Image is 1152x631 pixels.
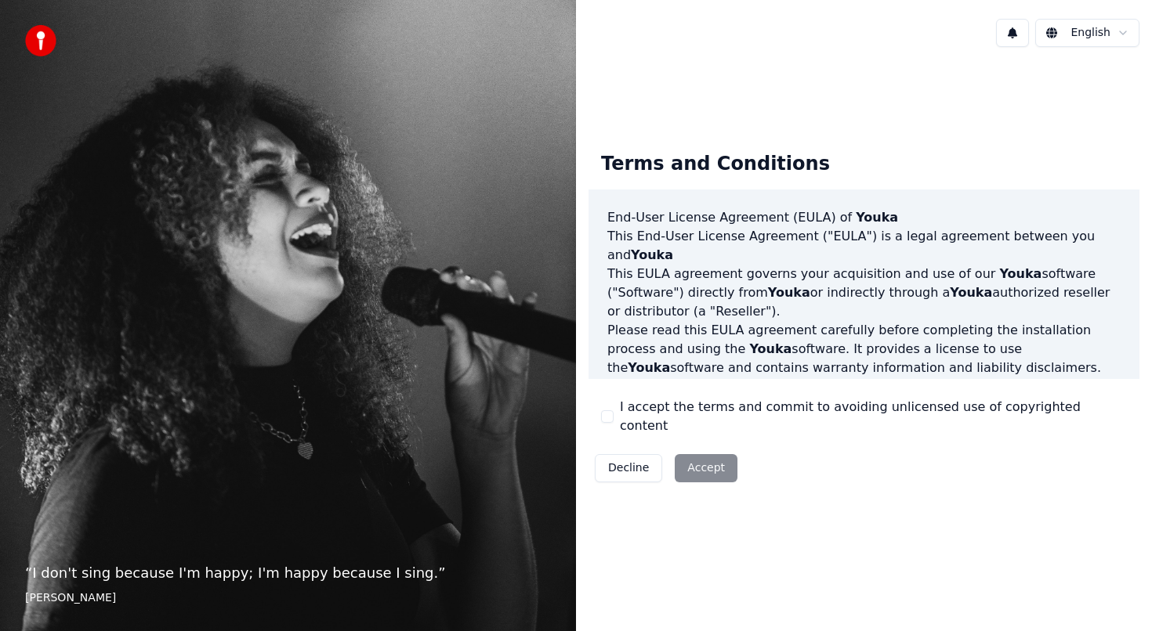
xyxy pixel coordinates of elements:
span: Youka [768,285,810,300]
span: Youka [628,360,670,375]
p: “ I don't sing because I'm happy; I'm happy because I sing. ” [25,562,551,584]
footer: [PERSON_NAME] [25,590,551,606]
span: Youka [950,285,992,300]
label: I accept the terms and commit to avoiding unlicensed use of copyrighted content [620,398,1127,435]
span: Youka [631,247,673,262]
img: youka [25,25,56,56]
span: Youka [856,210,898,225]
p: This EULA agreement governs your acquisition and use of our software ("Software") directly from o... [607,265,1121,321]
span: Youka [749,341,792,356]
p: This End-User License Agreement ("EULA") is a legal agreement between you and [607,227,1121,265]
h3: End-User License Agreement (EULA) of [607,208,1121,227]
p: If you register for a free trial of the software, this EULA agreement will also govern that trial... [607,377,1121,453]
div: Terms and Conditions [589,139,842,189]
span: Youka [999,266,1042,281]
button: Decline [595,454,662,482]
p: Please read this EULA agreement carefully before completing the installation process and using th... [607,321,1121,377]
